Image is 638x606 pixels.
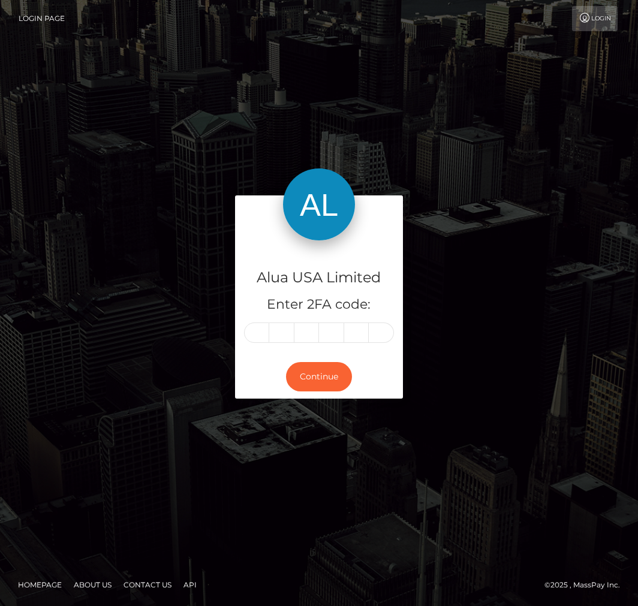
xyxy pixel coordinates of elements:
[286,362,352,391] button: Continue
[283,168,355,240] img: Alua USA Limited
[244,267,394,288] h4: Alua USA Limited
[119,575,176,594] a: Contact Us
[572,6,618,31] a: Login
[69,575,116,594] a: About Us
[244,296,394,314] h5: Enter 2FA code:
[544,578,629,592] div: © 2025 , MassPay Inc.
[19,6,65,31] a: Login Page
[13,575,67,594] a: Homepage
[179,575,201,594] a: API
